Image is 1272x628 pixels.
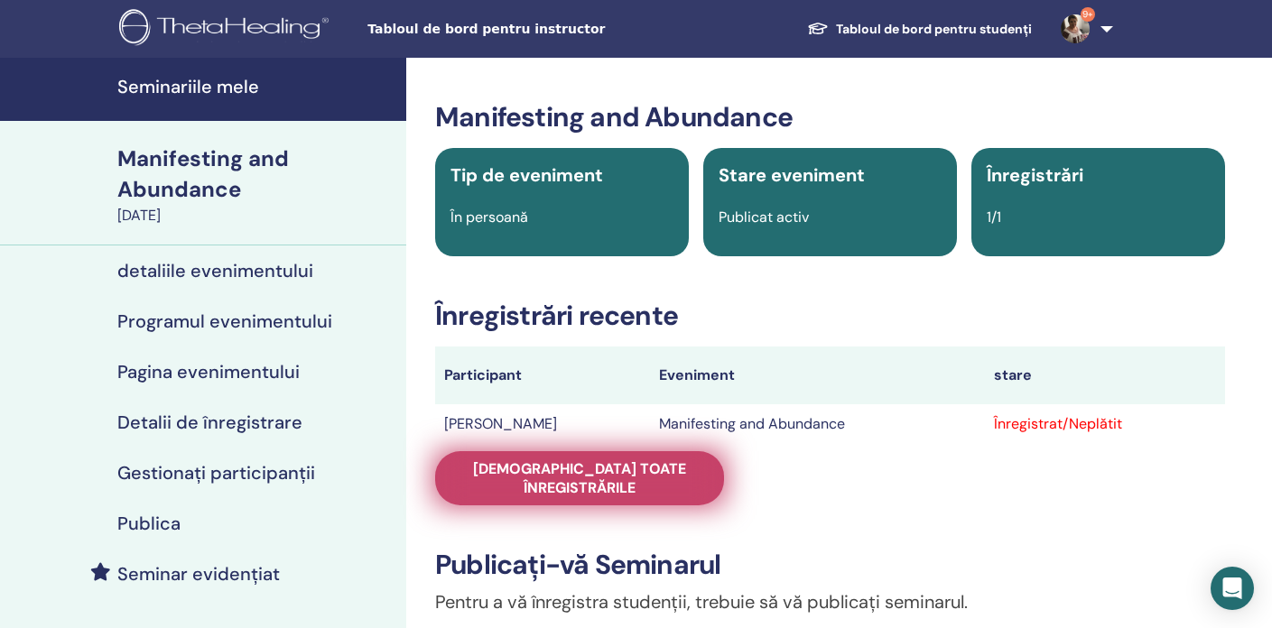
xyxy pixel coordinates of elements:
[117,563,280,585] h4: Seminar evidențiat
[719,163,865,187] span: Stare eveniment
[117,411,302,433] h4: Detalii de înregistrare
[117,76,395,97] h4: Seminariile mele
[994,413,1216,435] div: Înregistrat/Neplătit
[985,346,1225,404] th: stare
[435,451,724,505] a: [DEMOGRAPHIC_DATA] toate înregistrările
[107,143,406,226] a: Manifesting and Abundance[DATE]
[1211,567,1254,610] div: Open Intercom Messenger
[450,163,603,187] span: Tip de eveniment
[119,9,335,50] img: logo.png
[807,21,829,36] img: graduation-cap-white.svg
[650,346,985,404] th: Eveniment
[719,208,809,226] span: Publicat activ
[987,163,1083,187] span: Înregistrări
[435,101,1225,134] h3: Manifesting and Abundance
[1081,7,1095,22] span: 9+
[117,205,395,226] div: [DATE]
[117,462,315,484] h4: Gestionați participanții
[435,346,650,404] th: Participant
[435,588,1225,615] p: Pentru a vă înregistra studenții, trebuie să vă publicați seminarul.
[117,310,332,332] h4: Programul evenimentului
[117,361,300,383] h4: Pagina evenimentului
[458,459,701,497] span: [DEMOGRAPHIC_DATA] toate înregistrările
[117,260,313,282] h4: detaliile evenimentului
[1061,14,1090,43] img: default.jpg
[435,404,650,444] td: [PERSON_NAME]
[367,20,638,39] span: Tabloul de bord pentru instructor
[650,404,985,444] td: Manifesting and Abundance
[117,143,395,205] div: Manifesting and Abundance
[987,208,1001,226] span: 1/1
[117,513,181,534] h4: Publica
[435,300,1225,332] h3: Înregistrări recente
[450,208,528,226] span: În persoană
[793,13,1046,46] a: Tabloul de bord pentru studenți
[435,549,1225,581] h3: Publicați-vă Seminarul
